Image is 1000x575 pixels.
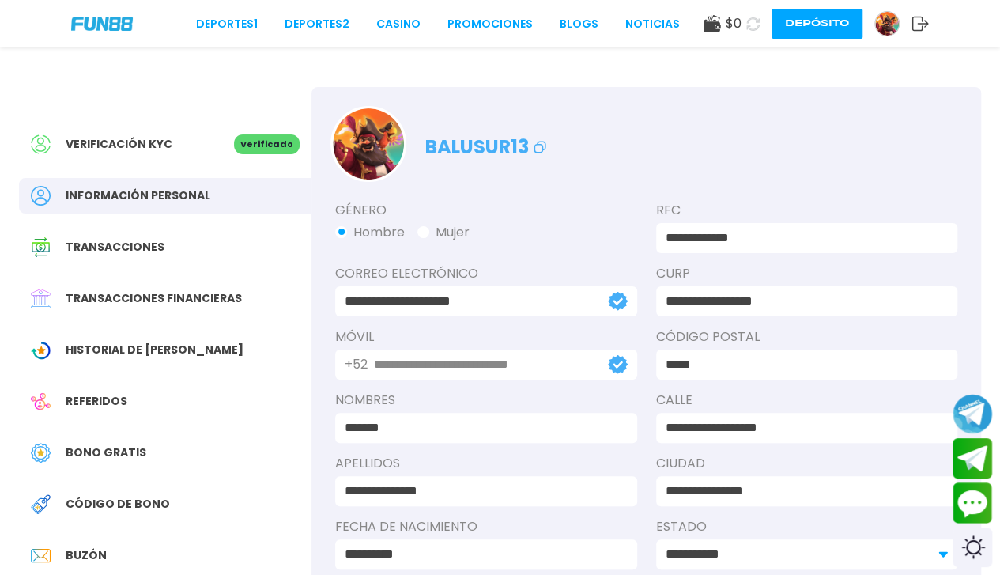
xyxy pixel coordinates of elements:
[31,186,51,206] img: Personal
[19,281,311,316] a: Financial TransactionTransacciones financieras
[19,229,311,265] a: Transaction HistoryTransacciones
[726,14,742,33] span: $ 0
[19,332,311,368] a: Wagering TransactionHistorial de [PERSON_NAME]
[31,340,51,360] img: Wagering Transaction
[953,528,992,567] div: Switch theme
[196,16,258,32] a: Deportes1
[335,201,637,220] label: Género
[19,435,311,471] a: Free BonusBono Gratis
[335,264,637,283] label: Correo electrónico
[447,16,533,32] a: Promociones
[625,16,680,32] a: NOTICIAS
[874,11,911,36] a: Avatar
[335,391,637,410] label: NOMBRES
[335,454,637,473] label: APELLIDOS
[66,290,242,307] span: Transacciones financieras
[19,178,311,214] a: PersonalInformación personal
[71,17,133,30] img: Company Logo
[66,187,210,204] span: Información personal
[31,546,51,566] img: Inbox
[31,443,51,463] img: Free Bonus
[31,237,51,257] img: Transaction History
[66,393,127,410] span: Referidos
[335,223,405,242] button: Hombre
[656,454,958,473] label: Ciudad
[66,136,172,153] span: Verificación KYC
[656,327,958,346] label: Código Postal
[953,482,992,524] button: Contact customer service
[31,289,51,308] img: Financial Transaction
[66,444,146,461] span: Bono Gratis
[345,355,368,374] p: +52
[19,384,311,419] a: ReferralReferidos
[285,16,349,32] a: Deportes2
[656,517,958,536] label: Estado
[425,125,549,161] p: balusur13
[19,486,311,522] a: Redeem BonusCódigo de bono
[19,538,311,573] a: InboxBuzón
[335,517,637,536] label: Fecha de Nacimiento
[333,108,404,180] img: Avatar
[31,392,51,411] img: Referral
[560,16,598,32] a: BLOGS
[31,494,51,514] img: Redeem Bonus
[953,393,992,434] button: Join telegram channel
[66,547,107,564] span: Buzón
[417,223,470,242] button: Mujer
[656,391,958,410] label: Calle
[376,16,421,32] a: CASINO
[234,134,300,154] p: Verificado
[66,239,164,255] span: Transacciones
[772,9,862,39] button: Depósito
[335,327,637,346] label: Móvil
[953,438,992,479] button: Join telegram
[656,264,958,283] label: CURP
[656,201,958,220] label: RFC
[66,342,243,358] span: Historial de [PERSON_NAME]
[19,127,311,162] a: Verificación KYCVerificado
[66,496,170,513] span: Código de bono
[875,12,899,36] img: Avatar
